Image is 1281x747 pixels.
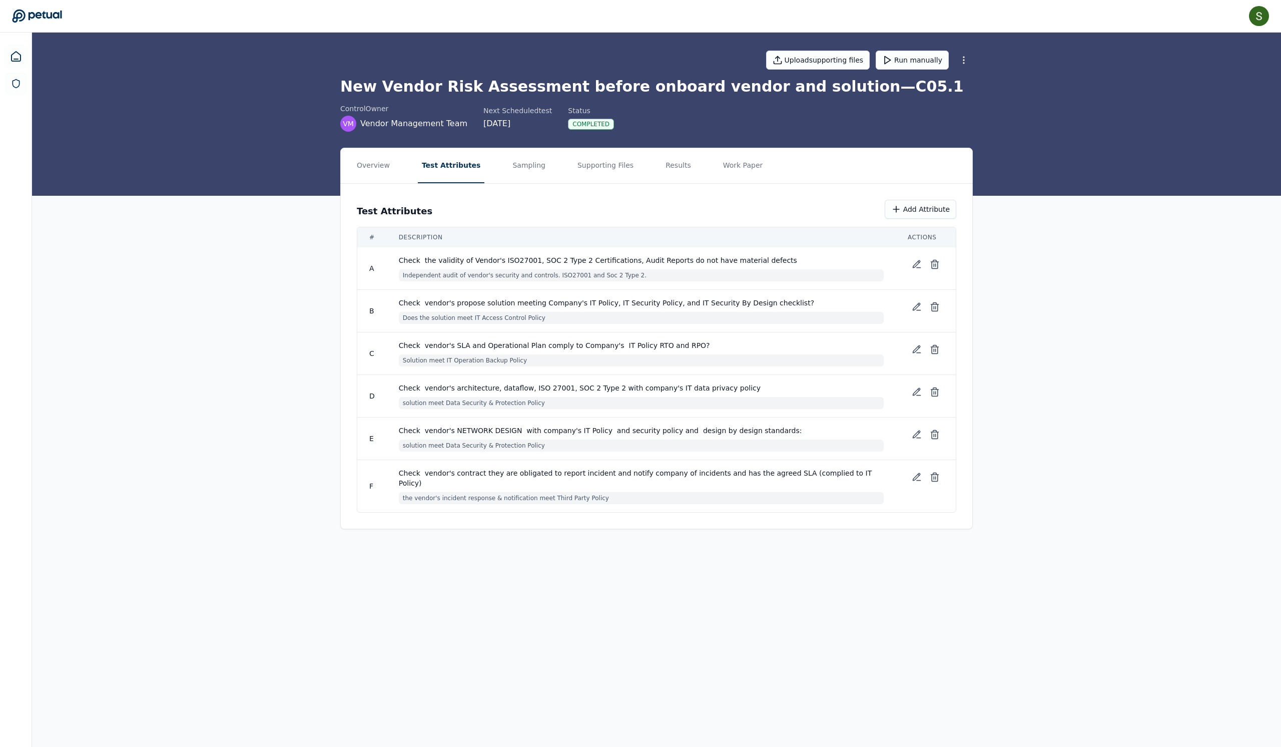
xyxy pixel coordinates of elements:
span: solution meet Data Security & Protection Policy [399,440,884,452]
th: Actions [896,227,956,247]
span: A [369,264,374,272]
button: Edit test attribute [908,426,926,444]
button: Sampling [508,148,549,183]
button: Edit test attribute [908,383,926,401]
span: VM [343,119,354,129]
div: Status [568,106,614,116]
button: Delete test attribute [926,298,944,316]
img: Samuel Tan [1249,6,1269,26]
span: Independent audit of vendor's security and controls. ISO27001 and Soc 2 Type 2. [399,269,884,281]
span: D [369,392,375,400]
a: Go to Dashboard [12,9,62,23]
button: Delete test attribute [926,340,944,358]
span: Check the validity of Vendor's ISO27001, SOC 2 Type 2 Certifications, Audit Reports do not have m... [399,255,884,265]
span: Vendor Management Team [360,118,467,130]
button: Overview [353,148,394,183]
span: Check vendor's NETWORK DESIGN with company's IT Policy and security policy and design by design s... [399,426,884,436]
span: Check vendor's architecture, dataflow, ISO 27001, SOC 2 Type 2 with company's IT data privacy policy [399,383,884,393]
span: the vendor's incident response & notification meet Third Party Policy [399,492,884,504]
span: Solution meet IT Operation Backup Policy [399,354,884,366]
h1: New Vendor Risk Assessment before onboard vendor and solution — C05.1 [340,78,973,96]
button: Delete test attribute [926,255,944,273]
button: Test Attributes [418,148,485,183]
button: Edit test attribute [908,255,926,273]
button: Delete test attribute [926,468,944,486]
button: Add Attribute [885,200,956,219]
span: Does the solution meet IT Access Control Policy [399,312,884,324]
button: Edit test attribute [908,340,926,358]
span: E [369,435,374,443]
button: Uploadsupporting files [766,51,870,70]
a: Dashboard [4,45,28,69]
a: SOC 1 Reports [5,73,27,95]
span: C [369,349,374,357]
button: Results [662,148,695,183]
button: Work Paper [719,148,767,183]
button: Supporting Files [573,148,637,183]
div: control Owner [340,104,467,114]
span: B [369,307,374,315]
button: More Options [955,51,973,69]
button: Edit test attribute [908,298,926,316]
span: F [369,482,373,490]
div: Completed [568,119,614,130]
span: Check vendor's contract they are obligated to report incident and notify company of incidents and... [399,468,884,488]
span: solution meet Data Security & Protection Policy [399,397,884,409]
div: Next Scheduled test [483,106,552,116]
th: # [357,227,387,247]
nav: Tabs [341,148,972,183]
span: Check vendor's propose solution meeting Company's IT Policy, IT Security Policy, and IT Security ... [399,298,884,308]
h3: Test Attributes [357,204,432,218]
th: Description [387,227,896,247]
button: Edit test attribute [908,468,926,486]
button: Delete test attribute [926,383,944,401]
button: Run manually [876,51,949,70]
span: Check vendor's SLA and Operational Plan comply to Company's IT Policy RTO and RPO? [399,340,884,350]
div: [DATE] [483,118,552,130]
button: Delete test attribute [926,426,944,444]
